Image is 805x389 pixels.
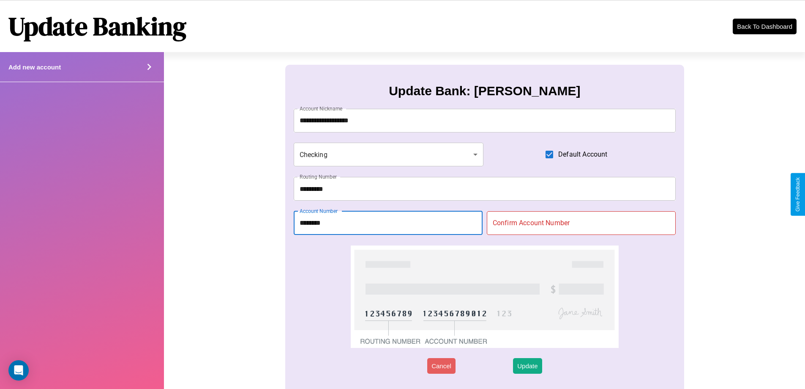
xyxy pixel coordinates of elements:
button: Cancel [427,358,456,374]
label: Account Number [300,207,338,215]
div: Checking [294,143,484,166]
span: Default Account [558,149,607,160]
h4: Add new account [8,63,61,71]
label: Account Nickname [300,105,343,112]
h1: Update Banking [8,9,186,44]
img: check [351,246,618,348]
h3: Update Bank: [PERSON_NAME] [389,84,580,98]
label: Routing Number [300,173,337,180]
button: Update [513,358,542,374]
button: Back To Dashboard [733,19,797,34]
div: Give Feedback [795,177,801,212]
div: Open Intercom Messenger [8,360,29,381]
